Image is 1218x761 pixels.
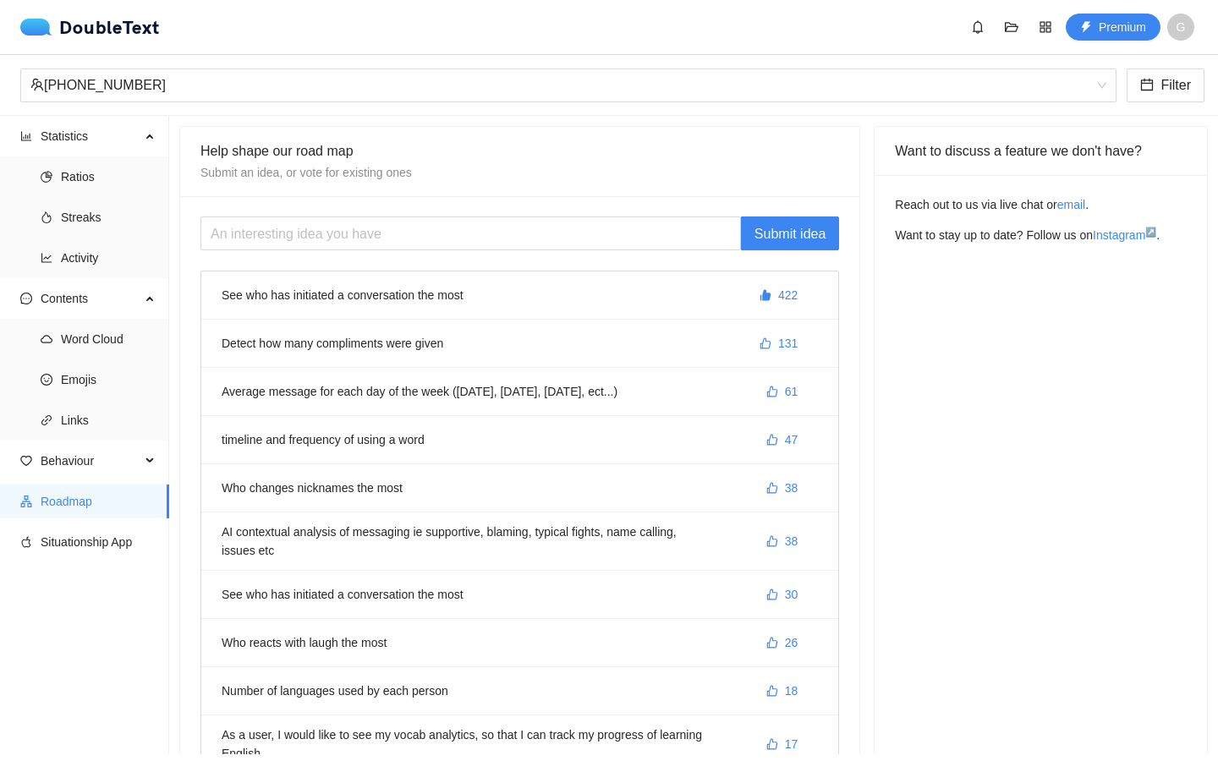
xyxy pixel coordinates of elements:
span: like [766,589,778,602]
span: team [30,78,44,91]
span: Streaks [61,200,156,234]
span: like [766,386,778,399]
span: cloud [41,333,52,345]
button: appstore [1032,14,1059,41]
li: Average message for each day of the week ([DATE], [DATE], [DATE], ect...) [201,368,838,416]
button: like38 [753,528,812,555]
span: Links [61,403,156,437]
span: link [41,414,52,426]
li: Who reacts with laugh the most [201,619,838,667]
span: 38 [785,479,798,497]
span: 131 [778,334,798,353]
li: See who has initiated a conversation the most [201,271,838,320]
span: 47 [785,430,798,449]
span: Premium [1099,18,1146,36]
span: like [760,289,771,303]
span: Submit an idea, or vote for existing ones [200,166,412,179]
span: Contents [41,282,140,315]
li: timeline and frequency of using a word [201,416,838,464]
span: Roadmap [41,485,156,518]
button: folder-open [998,14,1025,41]
div: [PHONE_NUMBER] [30,69,1091,101]
li: See who has initiated a conversation the most [201,571,838,619]
button: like18 [753,677,812,704]
span: like [760,337,771,351]
p: Want to stay up to date? Follow us on . [895,226,1160,244]
span: Help shape our road map [200,144,354,158]
li: Number of languages used by each person [201,667,838,715]
span: calendar [1140,78,1154,94]
span: +55 28 99881-0409 [30,69,1106,101]
span: Emojis [61,363,156,397]
sup: ↗ [1145,227,1156,237]
span: thunderbolt [1080,21,1092,35]
span: bar-chart [20,130,32,142]
button: like131 [746,330,811,357]
span: G [1177,14,1186,41]
span: like [766,738,778,752]
div: Want to discuss a feature we don't have? [895,127,1187,175]
button: like47 [753,426,812,453]
span: folder-open [999,20,1024,34]
span: bell [965,20,990,34]
a: email [1057,198,1085,211]
span: Ratios [61,160,156,194]
li: Detect how many compliments were given [201,320,838,368]
span: 18 [785,682,798,700]
a: logoDoubleText [20,19,160,36]
a: Instagram↗ [1093,228,1156,242]
button: bell [964,14,991,41]
button: like422 [746,282,811,309]
input: An interesting idea you have [200,216,741,250]
span: Filter [1160,74,1191,96]
span: apartment [20,495,32,507]
p: Reach out to us via live chat or . [895,195,1160,214]
button: Submit idea [741,216,840,250]
button: calendarFilter [1127,68,1204,102]
span: smile [41,374,52,386]
span: appstore [1033,20,1058,34]
button: like30 [753,581,812,608]
span: fire [41,211,52,223]
span: Statistics [41,119,140,153]
button: like61 [753,378,812,405]
span: like [766,482,778,495]
img: logo [20,19,59,36]
span: like [766,637,778,650]
button: like26 [753,629,812,656]
span: Situationship App [41,525,156,559]
span: Submit idea [754,223,826,244]
span: message [20,293,32,304]
span: apple [20,536,32,548]
span: 26 [785,633,798,652]
span: Word Cloud [61,322,156,356]
span: like [766,434,778,447]
span: 30 [785,585,798,604]
span: heart [20,455,32,467]
span: line-chart [41,252,52,264]
span: Behaviour [41,444,140,478]
span: 38 [785,532,798,550]
span: 61 [785,382,798,401]
button: like38 [753,474,812,501]
span: like [766,685,778,698]
div: DoubleText [20,19,160,36]
span: like [766,535,778,549]
span: Activity [61,241,156,275]
span: 17 [785,735,798,753]
button: thunderboltPremium [1066,14,1160,41]
button: like17 [753,731,812,758]
li: AI contextual analysis of messaging ie supportive, blaming, typical fights, name calling, issues etc [201,512,838,571]
span: pie-chart [41,171,52,183]
span: 422 [778,286,798,304]
li: Who changes nicknames the most [201,464,838,512]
